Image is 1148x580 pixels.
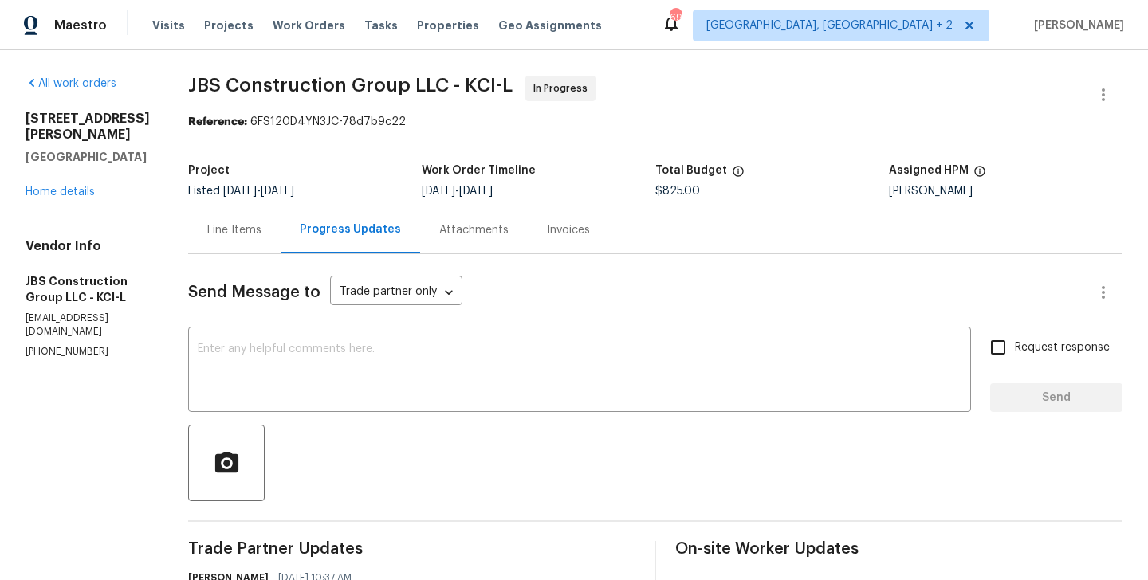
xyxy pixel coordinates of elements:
[422,186,455,197] span: [DATE]
[675,541,1122,557] span: On-site Worker Updates
[422,165,536,176] h5: Work Order Timeline
[223,186,294,197] span: -
[188,116,247,127] b: Reference:
[498,18,602,33] span: Geo Assignments
[1028,18,1124,33] span: [PERSON_NAME]
[188,76,513,95] span: JBS Construction Group LLC - KCI-L
[364,20,398,31] span: Tasks
[204,18,254,33] span: Projects
[26,312,150,339] p: [EMAIL_ADDRESS][DOMAIN_NAME]
[273,18,345,33] span: Work Orders
[188,165,230,176] h5: Project
[26,273,150,305] h5: JBS Construction Group LLC - KCI-L
[889,165,969,176] h5: Assigned HPM
[422,186,493,197] span: -
[973,165,986,186] span: The hpm assigned to this work order.
[261,186,294,197] span: [DATE]
[26,111,150,143] h2: [STREET_ADDRESS][PERSON_NAME]
[188,541,635,557] span: Trade Partner Updates
[207,222,261,238] div: Line Items
[188,186,294,197] span: Listed
[459,186,493,197] span: [DATE]
[223,186,257,197] span: [DATE]
[889,186,1122,197] div: [PERSON_NAME]
[330,280,462,306] div: Trade partner only
[417,18,479,33] span: Properties
[188,284,320,300] span: Send Message to
[533,80,594,96] span: In Progress
[26,78,116,89] a: All work orders
[26,186,95,198] a: Home details
[732,165,745,186] span: The total cost of line items that have been proposed by Opendoor. This sum includes line items th...
[188,114,1122,130] div: 6FS120D4YN3JC-78d7b9c22
[1015,339,1110,356] span: Request response
[655,165,727,176] h5: Total Budget
[152,18,185,33] span: Visits
[54,18,107,33] span: Maestro
[547,222,590,238] div: Invoices
[670,10,681,25] div: 69
[706,18,953,33] span: [GEOGRAPHIC_DATA], [GEOGRAPHIC_DATA] + 2
[26,149,150,165] h5: [GEOGRAPHIC_DATA]
[26,238,150,254] h4: Vendor Info
[300,221,401,237] div: Progress Updates
[439,222,509,238] div: Attachments
[26,345,150,359] p: [PHONE_NUMBER]
[655,186,700,197] span: $825.00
